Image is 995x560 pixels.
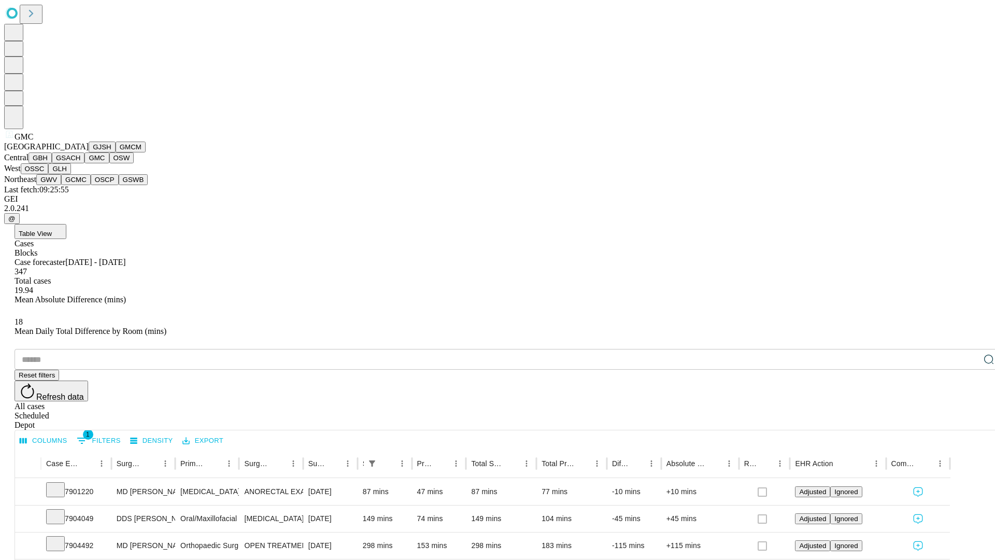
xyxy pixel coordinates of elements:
[8,215,16,222] span: @
[244,533,297,559] div: OPEN TREATMENT [MEDICAL_DATA] SPINE FRACTURE POSTERIOR
[180,433,226,449] button: Export
[46,479,106,505] div: 7901220
[116,142,146,152] button: GMCM
[590,456,604,471] button: Menu
[180,479,234,505] div: [MEDICAL_DATA]
[17,433,70,449] button: Select columns
[46,506,106,532] div: 7904049
[4,213,20,224] button: @
[434,456,449,471] button: Sort
[830,486,862,497] button: Ignored
[365,456,379,471] button: Show filters
[15,286,33,295] span: 19.94
[363,533,407,559] div: 298 mins
[4,142,89,151] span: [GEOGRAPHIC_DATA]
[542,459,574,468] div: Total Predicted Duration
[74,432,123,449] button: Show filters
[612,479,656,505] div: -10 mins
[869,456,884,471] button: Menu
[117,479,170,505] div: MD [PERSON_NAME] [PERSON_NAME] Md
[471,459,504,468] div: Total Scheduled Duration
[308,506,352,532] div: [DATE]
[15,132,33,141] span: GMC
[417,459,434,468] div: Predicted In Room Duration
[180,533,234,559] div: Orthopaedic Surgery
[417,479,461,505] div: 47 mins
[363,506,407,532] div: 149 mins
[340,456,355,471] button: Menu
[19,230,52,237] span: Table View
[795,540,830,551] button: Adjusted
[308,533,352,559] div: [DATE]
[117,533,170,559] div: MD [PERSON_NAME] A Md
[180,459,206,468] div: Primary Service
[395,456,409,471] button: Menu
[505,456,519,471] button: Sort
[89,142,116,152] button: GJSH
[4,175,36,184] span: Northeast
[15,381,88,401] button: Refresh data
[15,267,27,276] span: 347
[666,479,734,505] div: +10 mins
[158,456,173,471] button: Menu
[36,393,84,401] span: Refresh data
[83,429,93,440] span: 1
[15,224,66,239] button: Table View
[244,479,297,505] div: ANORECTAL EXAM UNDER ANESTHESIA
[891,459,917,468] div: Comments
[36,174,61,185] button: GWV
[758,456,773,471] button: Sort
[15,370,59,381] button: Reset filters
[744,459,758,468] div: Resolved in EHR
[773,456,787,471] button: Menu
[542,479,602,505] div: 77 mins
[15,327,166,335] span: Mean Daily Total Difference by Room (mins)
[144,456,158,471] button: Sort
[4,194,991,204] div: GEI
[795,486,830,497] button: Adjusted
[272,456,286,471] button: Sort
[52,152,84,163] button: GSACH
[15,317,23,326] span: 18
[471,533,531,559] div: 298 mins
[127,433,176,449] button: Density
[65,258,125,267] span: [DATE] - [DATE]
[180,506,234,532] div: Oral/Maxillofacial Surgery
[4,185,69,194] span: Last fetch: 09:25:55
[94,456,109,471] button: Menu
[326,456,340,471] button: Sort
[834,542,858,550] span: Ignored
[61,174,91,185] button: GCMC
[612,506,656,532] div: -45 mins
[363,479,407,505] div: 87 mins
[46,459,79,468] div: Case Epic Id
[308,479,352,505] div: [DATE]
[48,163,70,174] button: GLH
[644,456,659,471] button: Menu
[20,510,36,528] button: Expand
[542,533,602,559] div: 183 mins
[363,459,364,468] div: Scheduled In Room Duration
[830,540,862,551] button: Ignored
[244,459,270,468] div: Surgery Name
[4,204,991,213] div: 2.0.241
[666,506,734,532] div: +45 mins
[834,488,858,496] span: Ignored
[91,174,119,185] button: OSCP
[449,456,463,471] button: Menu
[15,276,51,285] span: Total cases
[365,456,379,471] div: 1 active filter
[830,513,862,524] button: Ignored
[117,506,170,532] div: DDS [PERSON_NAME] [PERSON_NAME] Dds
[722,456,736,471] button: Menu
[417,506,461,532] div: 74 mins
[630,456,644,471] button: Sort
[834,456,849,471] button: Sort
[380,456,395,471] button: Sort
[471,479,531,505] div: 87 mins
[834,515,858,523] span: Ignored
[244,506,297,532] div: [MEDICAL_DATA] FLOOR OF MOUTH SUBMANDIBULAR
[417,533,461,559] div: 153 mins
[612,533,656,559] div: -115 mins
[4,164,21,173] span: West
